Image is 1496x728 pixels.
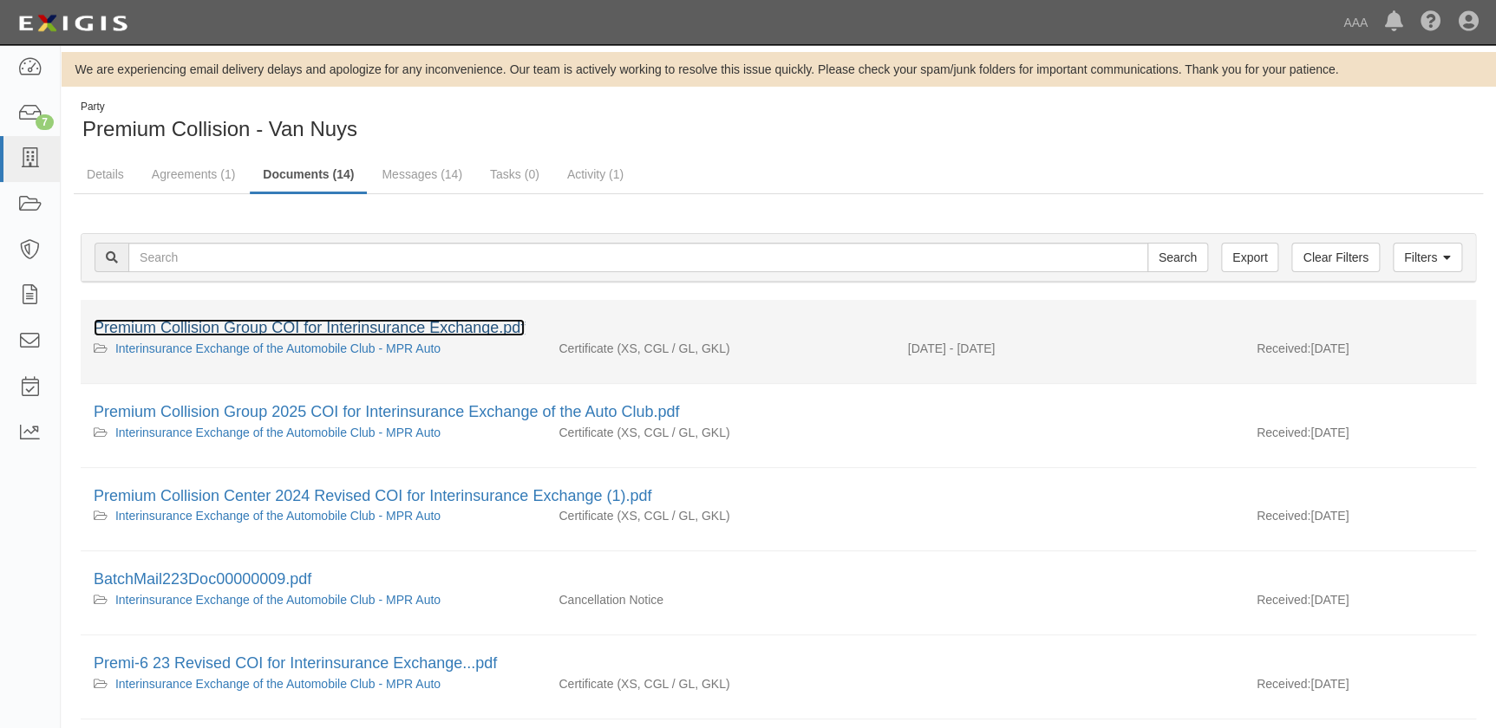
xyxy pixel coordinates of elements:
div: Effective - Expiration [895,675,1244,676]
div: Effective 08/27/2025 - Expiration 08/27/2026 [895,340,1244,357]
a: Interinsurance Exchange of the Automobile Club - MPR Auto [115,593,441,607]
div: Excess/Umbrella Liability Commercial General Liability / Garage Liability Garage Keepers Liability [545,675,894,692]
a: Details [74,157,137,192]
div: Interinsurance Exchange of the Automobile Club - MPR Auto [94,424,532,441]
div: Interinsurance Exchange of the Automobile Club - MPR Auto [94,675,532,692]
div: Excess/Umbrella Liability Commercial General Liability / Garage Liability Garage Keepers Liability [545,424,894,441]
div: [DATE] [1244,424,1476,450]
a: Tasks (0) [477,157,552,192]
p: Received: [1257,340,1310,357]
div: Excess/Umbrella Liability Commercial General Liability / Garage Liability Garage Keepers Liability [545,507,894,524]
div: [DATE] [1244,675,1476,701]
div: Cancellation Notice [545,591,894,608]
span: Premium Collision - Van Nuys [82,117,357,140]
div: BatchMail223Doc00000009.pdf [94,569,1463,591]
i: Help Center - Complianz [1421,12,1441,33]
div: Premium Collision Group COI for Interinsurance Exchange.pdf [94,317,1463,340]
div: Interinsurance Exchange of the Automobile Club - MPR Auto [94,340,532,357]
p: Received: [1257,424,1310,441]
a: Activity (1) [554,157,637,192]
div: Excess/Umbrella Liability Commercial General Liability / Garage Liability Garage Keepers Liability [545,340,894,357]
div: [DATE] [1244,591,1476,617]
a: Interinsurance Exchange of the Automobile Club - MPR Auto [115,677,441,691]
img: logo-5460c22ac91f19d4615b14bd174203de0afe785f0fc80cf4dbbc73dc1793850b.png [13,8,133,39]
div: We are experiencing email delivery delays and apologize for any inconvenience. Our team is active... [61,61,1496,78]
p: Received: [1257,675,1310,692]
a: Messages (14) [369,157,475,192]
div: Effective - Expiration [895,591,1244,592]
div: 7 [36,114,54,130]
input: Search [1147,243,1208,272]
p: Received: [1257,591,1310,608]
div: Premi-6 23 Revised COI for Interinsurance Exchange...pdf [94,653,1463,675]
div: Party [81,100,357,114]
div: Premium Collision Group 2025 COI for Interinsurance Exchange of the Auto Club.pdf [94,401,1463,424]
div: Effective - Expiration [895,424,1244,425]
a: Interinsurance Exchange of the Automobile Club - MPR Auto [115,341,441,355]
div: [DATE] [1244,340,1476,366]
div: Effective - Expiration [895,507,1244,508]
div: Interinsurance Exchange of the Automobile Club - MPR Auto [94,507,532,524]
a: Agreements (1) [139,157,248,192]
a: Filters [1393,243,1462,272]
a: Premium Collision Center 2024 Revised COI for Interinsurance Exchange (1).pdf [94,487,651,504]
a: AAA [1335,5,1376,40]
a: Interinsurance Exchange of the Automobile Club - MPR Auto [115,426,441,439]
a: Clear Filters [1291,243,1379,272]
a: Premium Collision Group COI for Interinsurance Exchange.pdf [94,319,525,336]
a: Premi-6 23 Revised COI for Interinsurance Exchange...pdf [94,654,497,672]
a: BatchMail223Doc00000009.pdf [94,570,311,588]
div: Premium Collision - Van Nuys [74,100,766,144]
div: Premium Collision Center 2024 Revised COI for Interinsurance Exchange (1).pdf [94,485,1463,508]
div: Interinsurance Exchange of the Automobile Club - MPR Auto [94,591,532,608]
p: Received: [1257,507,1310,524]
a: Documents (14) [250,157,367,194]
div: [DATE] [1244,507,1476,533]
a: Premium Collision Group 2025 COI for Interinsurance Exchange of the Auto Club.pdf [94,403,679,420]
a: Interinsurance Exchange of the Automobile Club - MPR Auto [115,509,441,523]
a: Export [1221,243,1278,272]
input: Search [128,243,1148,272]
